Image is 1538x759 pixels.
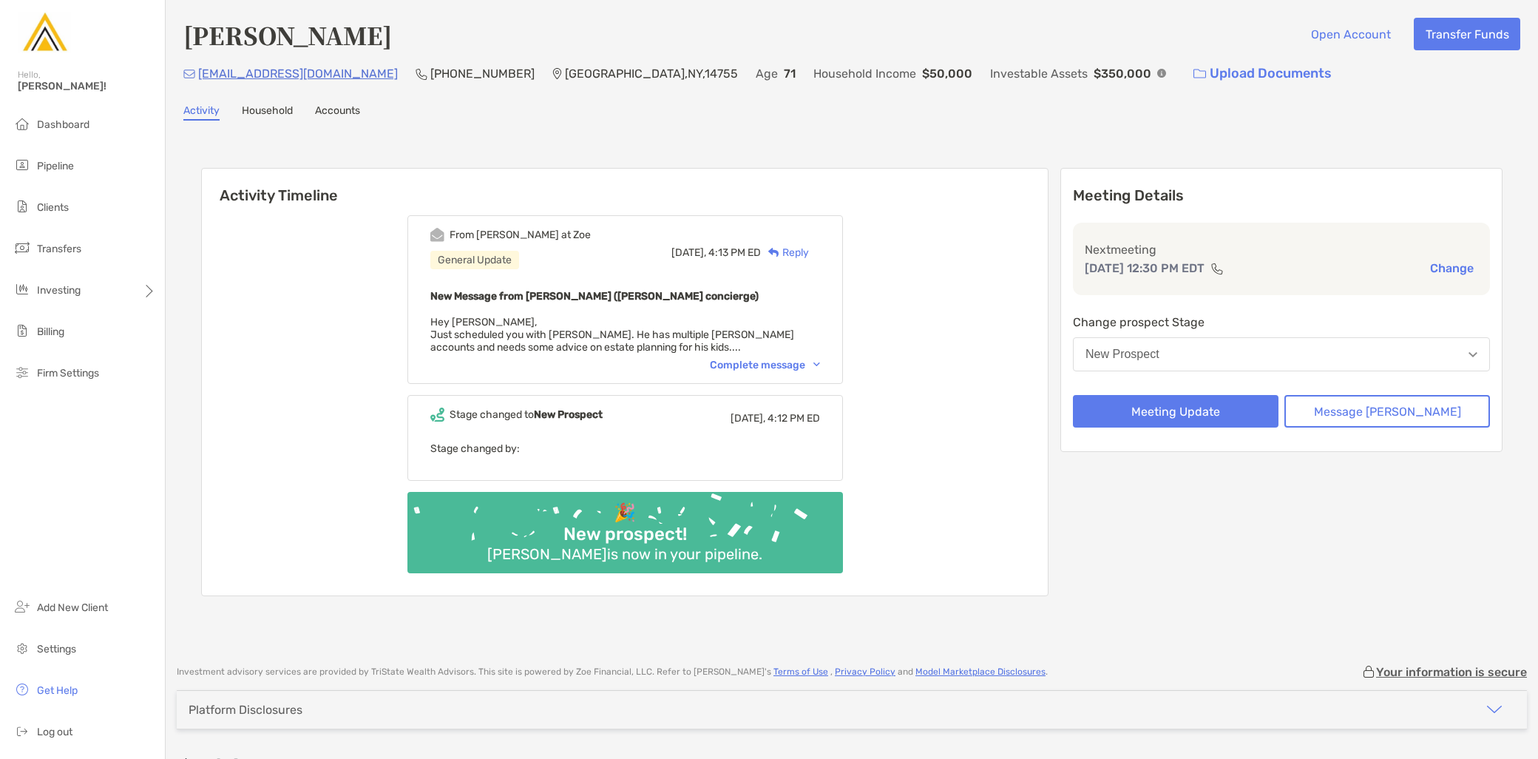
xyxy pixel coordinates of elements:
[13,156,31,174] img: pipeline icon
[13,598,31,615] img: add_new_client icon
[13,198,31,215] img: clients icon
[37,325,64,338] span: Billing
[1085,240,1478,259] p: Next meeting
[13,115,31,132] img: dashboard icon
[481,545,768,563] div: [PERSON_NAME] is now in your pipeline.
[13,639,31,657] img: settings icon
[915,667,1046,677] a: Model Marketplace Disclosures
[756,64,778,83] p: Age
[430,439,820,458] p: Stage changed by:
[198,64,398,83] p: [EMAIL_ADDRESS][DOMAIN_NAME]
[761,245,809,260] div: Reply
[13,280,31,298] img: investing icon
[315,104,360,121] a: Accounts
[18,80,156,92] span: [PERSON_NAME]!
[1085,348,1159,361] div: New Prospect
[1193,69,1206,79] img: button icon
[835,667,895,677] a: Privacy Policy
[183,70,195,78] img: Email Icon
[430,228,444,242] img: Event icon
[1073,186,1490,205] p: Meeting Details
[1468,352,1477,357] img: Open dropdown arrow
[183,18,392,52] h4: [PERSON_NAME]
[416,68,427,80] img: Phone Icon
[18,6,71,59] img: Zoe Logo
[37,118,89,131] span: Dashboard
[430,316,794,354] span: Hey [PERSON_NAME], Just scheduled you with [PERSON_NAME]. He has multiple [PERSON_NAME] accounts ...
[671,246,706,259] span: [DATE],
[37,201,69,214] span: Clients
[430,290,759,303] b: New Message from [PERSON_NAME] ([PERSON_NAME] concierge)
[1486,701,1503,718] img: icon arrow
[407,492,843,561] img: Confetti
[708,246,761,259] span: 4:13 PM ED
[558,524,693,545] div: New prospect!
[552,68,562,80] img: Location Icon
[565,64,738,83] p: [GEOGRAPHIC_DATA] , NY , 14755
[1376,665,1527,679] p: Your information is secure
[430,251,519,269] div: General Update
[1299,18,1402,50] button: Open Account
[13,322,31,340] img: billing icon
[710,359,820,371] div: Complete message
[430,64,535,83] p: [PHONE_NUMBER]
[189,703,302,717] div: Platform Disclosures
[922,64,972,83] p: $50,000
[242,104,293,121] a: Household
[37,601,108,614] span: Add New Client
[450,408,603,421] div: Stage changed to
[37,160,74,172] span: Pipeline
[1414,18,1520,50] button: Transfer Funds
[990,64,1088,83] p: Investable Assets
[1085,259,1205,277] p: [DATE] 12:30 PM EDT
[183,104,220,121] a: Activity
[773,667,828,677] a: Terms of Use
[1073,313,1490,331] p: Change prospect Stage
[37,243,81,255] span: Transfers
[768,248,779,257] img: Reply icon
[784,64,796,83] p: 71
[1184,58,1341,90] a: Upload Documents
[37,726,72,738] span: Log out
[1157,69,1166,78] img: Info Icon
[1284,395,1490,428] button: Message [PERSON_NAME]
[1426,260,1478,276] button: Change
[202,169,1048,204] h6: Activity Timeline
[13,681,31,698] img: get-help icon
[813,362,820,367] img: Chevron icon
[768,412,820,425] span: 4:12 PM ED
[608,502,642,524] div: 🎉
[37,643,76,655] span: Settings
[13,722,31,740] img: logout icon
[731,412,765,425] span: [DATE],
[1073,395,1278,428] button: Meeting Update
[37,284,81,297] span: Investing
[177,667,1048,678] p: Investment advisory services are provided by TriState Wealth Advisors . This site is powered by Z...
[1094,64,1151,83] p: $350,000
[37,367,99,379] span: Firm Settings
[430,408,444,422] img: Event icon
[13,239,31,257] img: transfers icon
[1073,337,1490,371] button: New Prospect
[1210,263,1224,274] img: communication type
[13,363,31,381] img: firm-settings icon
[37,684,78,697] span: Get Help
[450,229,591,241] div: From [PERSON_NAME] at Zoe
[813,64,916,83] p: Household Income
[534,408,603,421] b: New Prospect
